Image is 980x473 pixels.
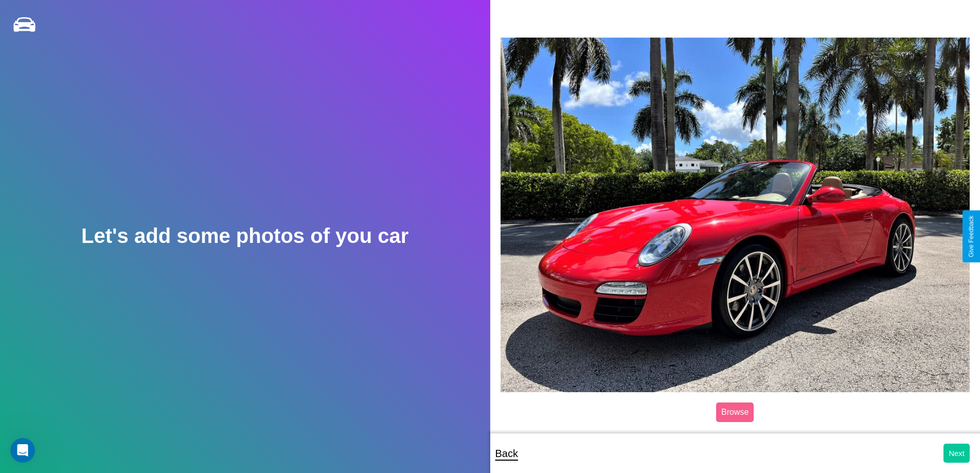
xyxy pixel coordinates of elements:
[943,444,970,463] button: Next
[501,38,970,392] img: posted
[81,224,408,248] h2: Let's add some photos of you car
[495,444,518,463] p: Back
[716,402,754,422] label: Browse
[10,438,35,463] iframe: Intercom live chat
[968,216,975,257] div: Give Feedback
